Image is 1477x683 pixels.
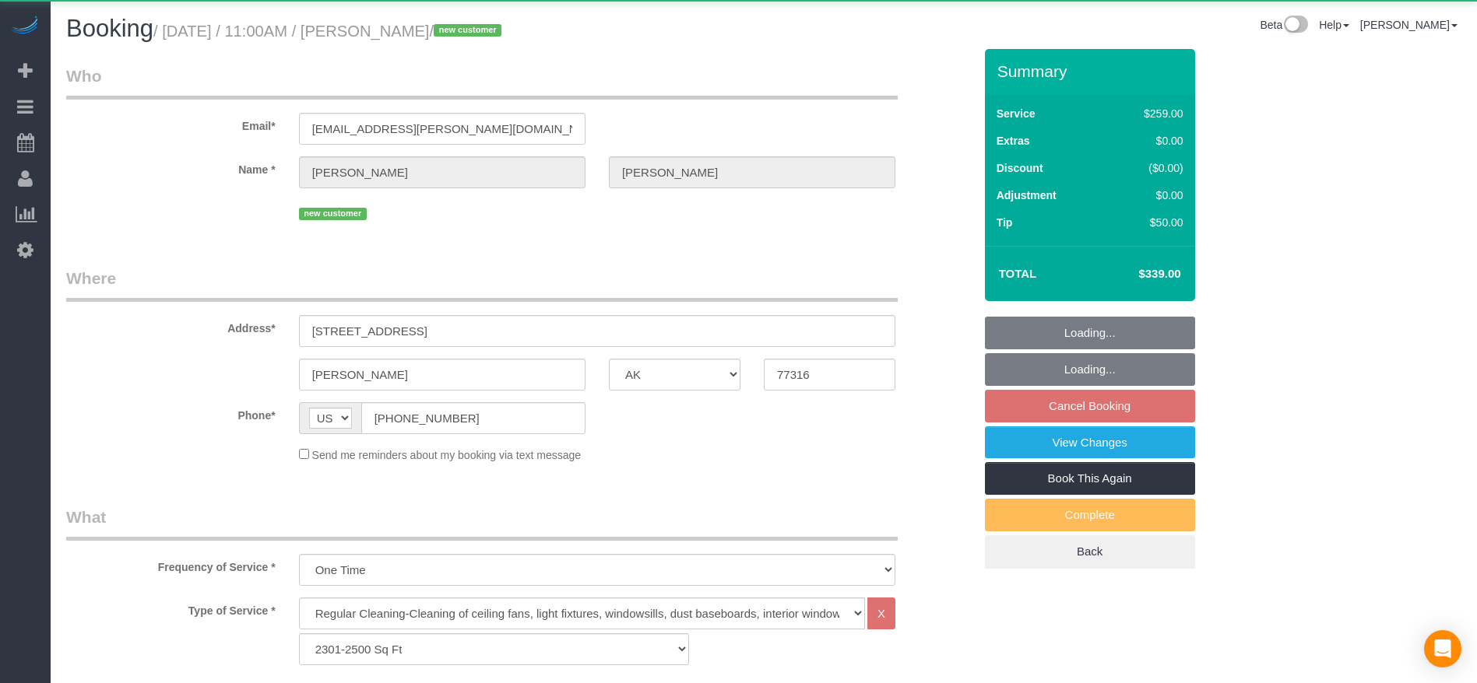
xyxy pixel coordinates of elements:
div: $0.00 [1111,187,1183,203]
h4: $339.00 [1092,268,1180,281]
input: First Name* [299,156,586,188]
span: new customer [299,208,367,220]
a: View Changes [985,426,1195,459]
label: Name * [55,156,287,177]
label: Phone* [55,402,287,423]
label: Email* [55,113,287,134]
div: Open Intercom Messenger [1424,630,1461,667]
h3: Summary [997,62,1187,80]
span: new customer [434,24,501,37]
img: New interface [1282,16,1308,36]
label: Service [997,106,1036,121]
label: Type of Service * [55,597,287,618]
label: Tip [997,215,1013,230]
small: / [DATE] / 11:00AM / [PERSON_NAME] [153,23,506,40]
input: Zip Code* [764,359,895,391]
a: Back [985,535,1195,568]
a: Help [1319,19,1349,31]
legend: Who [66,65,898,100]
label: Discount [997,160,1043,176]
span: Send me reminders about my booking via text message [312,449,582,461]
div: $259.00 [1111,106,1183,121]
input: Phone* [361,402,586,434]
a: Book This Again [985,462,1195,495]
label: Address* [55,315,287,336]
strong: Total [999,267,1037,280]
a: [PERSON_NAME] [1360,19,1458,31]
label: Adjustment [997,187,1057,203]
div: ($0.00) [1111,160,1183,176]
label: Extras [997,133,1030,149]
legend: Where [66,267,898,302]
input: Last Name* [609,156,895,188]
legend: What [66,506,898,541]
div: $0.00 [1111,133,1183,149]
input: Email* [299,113,586,145]
img: Automaid Logo [9,16,40,37]
a: Beta [1260,19,1308,31]
label: Frequency of Service * [55,554,287,575]
span: / [429,23,506,40]
div: $50.00 [1111,215,1183,230]
input: City* [299,359,586,391]
span: Booking [66,15,153,42]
